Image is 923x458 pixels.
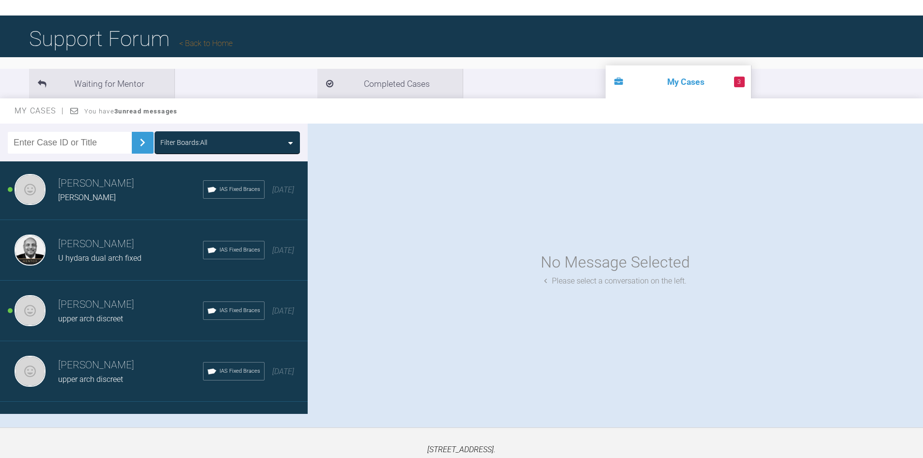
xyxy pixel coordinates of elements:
[317,69,463,98] li: Completed Cases
[272,185,294,194] span: [DATE]
[15,235,46,266] img: Utpalendu Bose
[219,185,260,194] span: IAS Fixed Braces
[58,253,141,263] span: U hydara dual arch fixed
[58,297,203,313] h3: [PERSON_NAME]
[541,250,690,275] div: No Message Selected
[272,367,294,376] span: [DATE]
[114,108,177,115] strong: 3 unread messages
[219,367,260,376] span: IAS Fixed Braces
[58,357,203,374] h3: [PERSON_NAME]
[734,77,745,87] span: 3
[272,246,294,255] span: [DATE]
[179,39,233,48] a: Back to Home
[15,295,46,326] img: Jigna Joshi
[29,22,233,56] h1: Support Forum
[15,106,64,115] span: My Cases
[8,132,132,154] input: Enter Case ID or Title
[58,193,116,202] span: [PERSON_NAME]
[219,306,260,315] span: IAS Fixed Braces
[15,356,46,387] img: Jigna Joshi
[58,375,123,384] span: upper arch discreet
[58,175,203,192] h3: [PERSON_NAME]
[135,135,150,150] img: chevronRight.28bd32b0.svg
[272,306,294,316] span: [DATE]
[58,236,203,253] h3: [PERSON_NAME]
[29,69,174,98] li: Waiting for Mentor
[544,275,687,287] div: Please select a conversation on the left.
[15,174,46,205] img: Jigna Joshi
[84,108,178,115] span: You have
[219,246,260,254] span: IAS Fixed Braces
[58,314,123,323] span: upper arch discreet
[606,65,751,98] li: My Cases
[160,137,207,148] div: Filter Boards: All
